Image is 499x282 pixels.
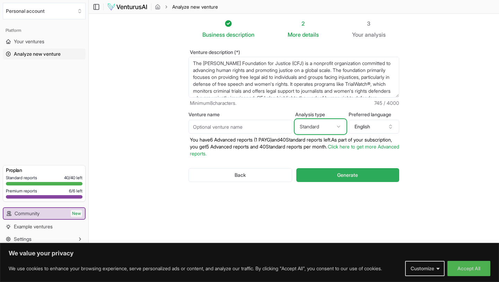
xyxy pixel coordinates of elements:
[3,36,86,47] a: Your ventures
[349,120,399,134] button: English
[6,175,37,181] span: Standard reports
[172,3,218,10] span: Analyze new venture
[3,25,86,36] div: Platform
[374,100,399,107] span: 745 / 4000
[447,261,490,276] button: Accept All
[9,249,490,257] p: We value your privacy
[189,120,292,134] input: Optional venture name
[288,30,301,39] span: More
[302,31,319,38] span: details
[189,57,399,98] textarea: The [PERSON_NAME] Foundation for Justice (CFJ) is a nonprofit organization committed to advancing...
[3,48,86,60] a: Analyze new venture
[69,188,82,194] span: 6 / 6 left
[189,136,399,157] p: You have 6 Advanced reports (1 PAYG) and 40 Standard reports left. As part of your subscription, ...
[405,261,445,276] button: Customize
[296,168,399,182] button: Generate
[14,236,32,243] span: Settings
[295,112,346,117] label: Analysis type
[14,223,53,230] span: Example ventures
[14,38,44,45] span: Your ventures
[3,234,86,245] button: Settings
[189,50,399,55] label: Venture description (*)
[365,31,386,38] span: analysis
[352,19,386,28] div: 3
[202,30,225,39] span: Business
[107,3,148,11] img: logo
[189,168,292,182] button: Back
[15,210,40,217] span: Community
[64,175,82,181] span: 40 / 40 left
[288,19,319,28] div: 2
[349,112,399,117] label: Preferred language
[190,100,236,107] span: Minimum 8 characters.
[71,210,82,217] span: New
[189,112,292,117] label: Venture name
[3,3,86,19] button: Select an organization
[6,167,82,174] h3: Pro plan
[352,30,364,39] span: Your
[3,221,86,232] a: Example ventures
[155,3,218,10] nav: breadcrumb
[14,51,61,57] span: Analyze new venture
[6,188,37,194] span: Premium reports
[337,172,358,179] span: Generate
[9,264,382,273] p: We use cookies to enhance your browsing experience, serve personalized ads or content, and analyz...
[3,208,85,219] a: CommunityNew
[226,31,254,38] span: description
